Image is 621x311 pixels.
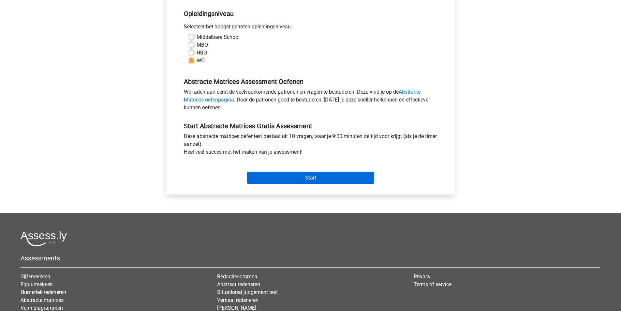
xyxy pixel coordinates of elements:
a: Numeriek redeneren [21,289,66,295]
a: Privacy [414,273,431,280]
label: HBO [197,49,207,57]
a: Figuurreeksen [21,281,53,288]
input: Start [247,172,374,184]
a: Abstract redeneren [217,281,260,288]
a: Redactiesommen [217,273,257,280]
label: Middelbare School [197,33,240,41]
h5: Assessments [21,254,600,262]
a: Verbaal redeneren [217,297,259,303]
label: MBO [197,41,208,49]
h5: Start Abstracte Matrices Gratis Assessment [184,122,437,130]
label: WO [197,57,205,65]
h5: Abstracte Matrices Assessment Oefenen [184,78,437,86]
div: Deze abstracte matrices oefentest bestaat uit 10 vragen, waar je 9:00 minuten de tijd voor krijgt... [179,132,442,159]
a: Terms of service [414,281,451,288]
img: Assessly logo [21,231,67,246]
a: Cijferreeksen [21,273,50,280]
a: Abstracte matrices [21,297,64,303]
div: Selecteer het hoogst genoten opleidingsniveau. [179,23,442,33]
div: We raden aan eerst de veelvoorkomende patronen en vragen te bestuderen. Deze vind je op de . Door... [179,88,442,114]
a: Venn diagrammen [21,305,63,311]
a: Situational judgement test [217,289,278,295]
a: [PERSON_NAME] [217,305,256,311]
h5: Opleidingsniveau [184,7,437,20]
